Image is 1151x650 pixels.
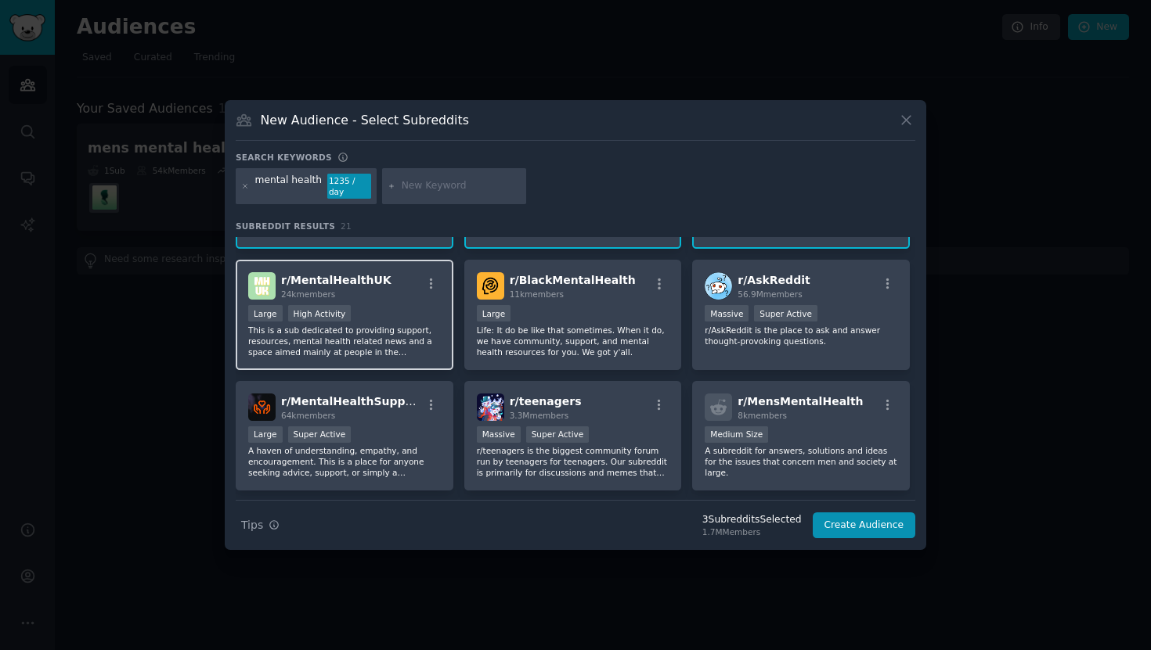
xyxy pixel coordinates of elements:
div: Massive [705,305,749,321]
span: 24k members [281,289,335,299]
span: 56.9M members [738,289,802,299]
p: r/teenagers is the biggest community forum run by teenagers for teenagers. Our subreddit is prima... [477,445,669,478]
div: Large [477,305,511,321]
div: Super Active [754,305,817,321]
div: 1235 / day [327,174,371,199]
span: 21 [341,221,352,231]
h3: Search keywords [236,152,332,163]
img: teenagers [477,393,504,421]
input: New Keyword [402,179,521,193]
span: r/ AskReddit [738,274,810,286]
span: Tips [241,517,263,533]
button: Tips [236,512,285,539]
div: Super Active [526,426,590,443]
span: r/ MensMentalHealth [738,395,863,408]
div: mental health [255,174,323,199]
p: A haven of understanding, empathy, and encouragement. This is a place for anyone seeking advice, ... [248,445,441,478]
img: AskReddit [705,272,732,300]
span: 8k members [738,411,787,420]
button: Create Audience [813,512,916,539]
span: r/ MentalHealthSupport [281,395,424,408]
p: r/AskReddit is the place to ask and answer thought-provoking questions. [705,325,897,347]
div: Medium Size [705,426,768,443]
img: BlackMentalHealth [477,272,504,300]
span: r/ BlackMentalHealth [510,274,636,286]
span: r/ teenagers [510,395,582,408]
h3: New Audience - Select Subreddits [261,112,469,128]
span: 11k members [510,289,564,299]
div: Large [248,426,283,443]
div: High Activity [288,305,352,321]
p: Life: It do be like that sometimes. When it do, we have community, support, and mental health res... [477,325,669,357]
span: Subreddit Results [236,221,335,232]
div: Massive [477,426,521,443]
img: MentalHealthUK [248,272,276,300]
span: 64k members [281,411,335,420]
div: Large [248,305,283,321]
span: 3.3M members [510,411,569,420]
div: 1.7M Members [702,526,802,537]
img: MentalHealthSupport [248,393,276,421]
p: This is a sub dedicated to providing support, resources, mental health related news and a space a... [248,325,441,357]
span: r/ MentalHealthUK [281,274,391,286]
div: Super Active [288,426,352,443]
div: 3 Subreddit s Selected [702,513,802,527]
p: A subreddit for answers, solutions and ideas for the issues that concern men and society at large. [705,445,897,478]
